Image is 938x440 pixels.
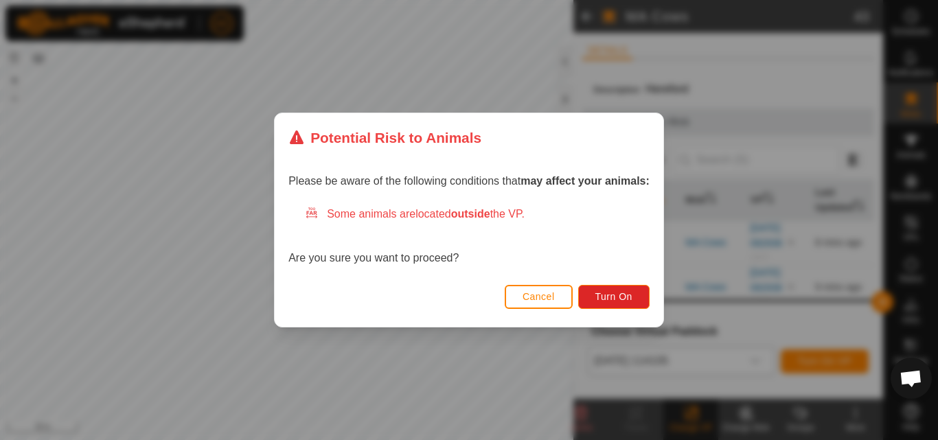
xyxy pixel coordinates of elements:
span: located the VP. [415,208,525,220]
strong: outside [451,208,490,220]
a: Open chat [891,358,932,399]
div: Potential Risk to Animals [288,127,481,148]
span: Please be aware of the following conditions that [288,175,650,187]
button: Cancel [505,285,573,309]
button: Turn On [578,285,650,309]
div: Are you sure you want to proceed? [288,206,650,266]
span: Cancel [523,291,555,302]
span: Turn On [595,291,632,302]
strong: may affect your animals: [521,175,650,187]
div: Some animals are [305,206,650,222]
